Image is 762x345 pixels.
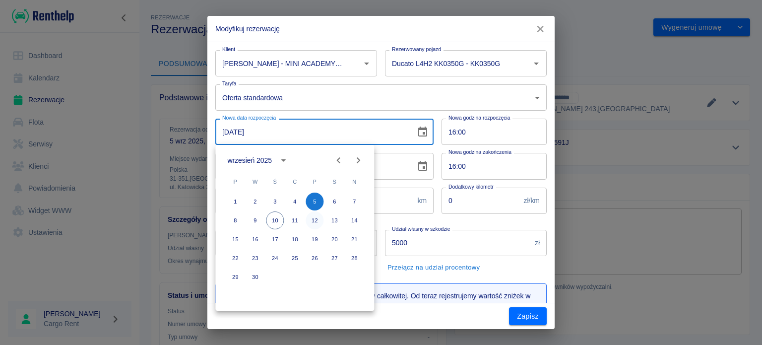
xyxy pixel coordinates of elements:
[246,211,264,229] button: 9
[275,152,292,169] button: calendar view is open, switch to year view
[509,307,547,326] button: Zapisz
[246,172,264,192] span: wtorek
[325,172,343,192] span: sobota
[360,57,374,70] button: Otwórz
[266,193,284,210] button: 3
[345,193,363,210] button: 7
[325,193,343,210] button: 6
[325,230,343,248] button: 20
[306,172,323,192] span: piątek
[215,84,547,111] div: Oferta standardowa
[246,249,264,267] button: 23
[442,119,540,145] input: hh:mm
[385,260,482,276] button: Przełącz na udział procentowy
[535,238,540,248] p: zł
[529,57,543,70] button: Otwórz
[286,172,304,192] span: czwartek
[306,193,323,210] button: 5
[241,291,538,312] p: Usprawniliśmy mechanizm wyliczenia kwoty całkowitej. Od teraz rejestrujemy wartość zniżek w każde...
[345,211,363,229] button: 14
[345,230,363,248] button: 21
[442,153,540,179] input: hh:mm
[215,119,409,145] input: DD-MM-YYYY
[227,155,272,166] div: wrzesień 2025
[286,230,304,248] button: 18
[266,172,284,192] span: środa
[266,211,284,229] button: 10
[392,225,450,233] label: Udział własny w szkodzie
[328,150,348,170] button: Previous month
[345,249,363,267] button: 28
[226,249,244,267] button: 22
[392,46,441,53] label: Rezerwowany pojazd
[222,80,236,87] label: Taryfa
[306,249,323,267] button: 26
[286,249,304,267] button: 25
[448,114,510,122] label: Nowa godzina rozpoczęcia
[226,268,244,286] button: 29
[417,196,427,206] p: km
[222,46,235,53] label: Klient
[246,230,264,248] button: 16
[348,150,368,170] button: Next month
[222,114,276,122] label: Nowa data rozpoczęcia
[413,122,433,142] button: Choose date, selected date is 5 wrz 2025
[226,172,244,192] span: poniedziałek
[266,230,284,248] button: 17
[306,211,323,229] button: 12
[306,230,323,248] button: 19
[266,249,284,267] button: 24
[448,148,511,156] label: Nowa godzina zakończenia
[286,211,304,229] button: 11
[226,211,244,229] button: 8
[325,211,343,229] button: 13
[524,196,540,206] p: zł/km
[246,268,264,286] button: 30
[413,156,433,176] button: Choose date, selected date is 6 wrz 2025
[325,249,343,267] button: 27
[448,183,494,191] label: Dodatkowy kilometr
[207,16,555,42] h2: Modyfikuj rezerwację
[226,230,244,248] button: 15
[226,193,244,210] button: 1
[345,172,363,192] span: niedziela
[286,193,304,210] button: 4
[246,193,264,210] button: 2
